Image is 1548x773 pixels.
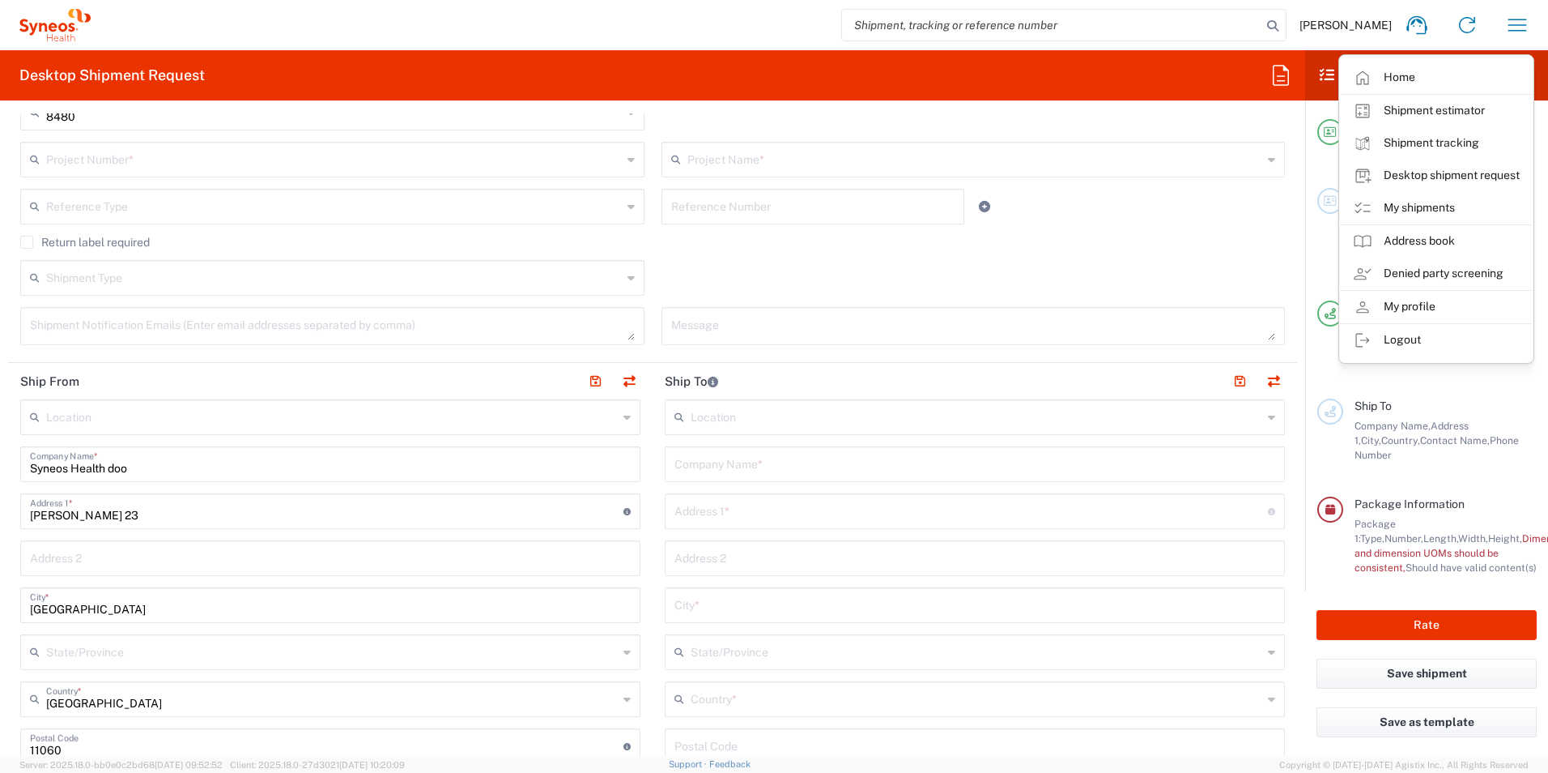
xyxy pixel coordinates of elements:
input: Shipment, tracking or reference number [842,10,1261,41]
span: Type, [1360,532,1384,545]
button: Save as template [1316,707,1537,737]
span: Number, [1384,532,1423,545]
span: Contact Name, [1420,434,1490,446]
a: Logout [1340,324,1533,357]
span: [DATE] 09:52:52 [155,760,223,770]
label: Return label required [20,236,150,249]
span: Length, [1423,532,1458,545]
a: Address book [1340,225,1533,258]
span: Country, [1381,434,1420,446]
a: Denied party screening [1340,258,1533,290]
span: Height, [1488,532,1522,545]
span: City, [1361,434,1381,446]
h2: Shipment Checklist [1320,66,1479,85]
h2: Desktop Shipment Request [19,66,205,85]
h2: Ship To [665,374,718,390]
span: Width, [1458,532,1488,545]
span: Package 1: [1354,518,1396,545]
a: Shipment tracking [1340,127,1533,160]
a: Shipment estimator [1340,95,1533,127]
button: Save shipment [1316,659,1537,689]
h2: Ship From [20,374,79,390]
a: My shipments [1340,192,1533,224]
a: Desktop shipment request [1340,160,1533,192]
button: Rate [1316,610,1537,640]
span: Package Information [1354,498,1465,510]
span: Ship To [1354,399,1392,412]
span: Copyright © [DATE]-[DATE] Agistix Inc., All Rights Reserved [1279,758,1529,772]
span: [PERSON_NAME] [1299,18,1392,32]
span: Should have valid content(s) [1406,562,1537,574]
span: Company Name, [1354,420,1431,432]
a: Home [1340,62,1533,94]
a: My profile [1340,291,1533,323]
a: Support [669,759,709,769]
span: Server: 2025.18.0-bb0e0c2bd68 [19,760,223,770]
a: Feedback [709,759,751,769]
span: [DATE] 10:20:09 [339,760,405,770]
span: Client: 2025.18.0-27d3021 [230,760,405,770]
a: Add Reference [973,195,996,218]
